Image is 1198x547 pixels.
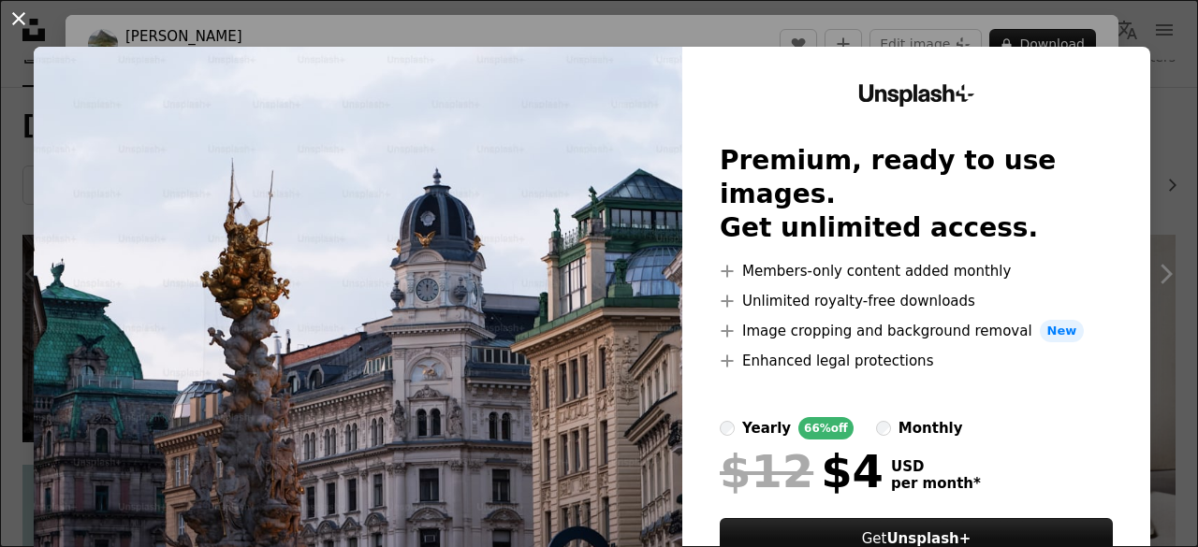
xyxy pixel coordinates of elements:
li: Members-only content added monthly [720,260,1113,282]
strong: Unsplash+ [886,530,971,547]
span: per month * [891,475,981,492]
div: yearly [742,417,791,439]
span: New [1040,320,1085,342]
li: Enhanced legal protections [720,350,1113,372]
input: monthly [876,421,891,436]
input: yearly66%off [720,421,735,436]
div: $4 [720,447,884,496]
li: Image cropping and background removal [720,320,1113,342]
div: monthly [898,417,963,439]
li: Unlimited royalty-free downloads [720,290,1113,312]
h2: Premium, ready to use images. Get unlimited access. [720,144,1113,245]
span: $12 [720,447,813,496]
span: USD [891,458,981,475]
div: 66% off [798,417,854,439]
